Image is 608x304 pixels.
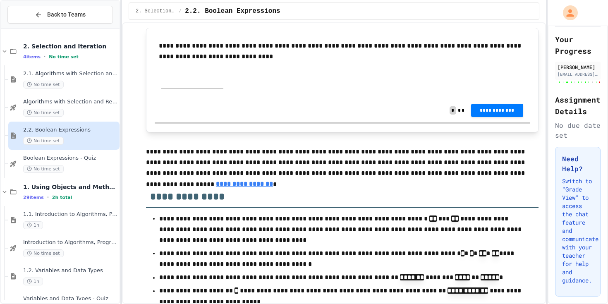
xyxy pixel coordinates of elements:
[23,54,41,60] span: 4 items
[52,195,72,200] span: 2h total
[555,120,601,140] div: No due date set
[23,267,118,274] span: 1.2. Variables and Data Types
[7,6,113,24] button: Back to Teams
[23,98,118,105] span: Algorithms with Selection and Repetition - Topic 2.1
[49,54,79,60] span: No time set
[23,109,64,117] span: No time set
[23,43,118,50] span: 2. Selection and Iteration
[23,127,118,134] span: 2.2. Boolean Expressions
[23,239,118,246] span: Introduction to Algorithms, Programming, and Compilers
[23,195,44,200] span: 29 items
[23,295,118,302] span: Variables and Data Types - Quiz
[23,183,118,191] span: 1. Using Objects and Methods
[23,137,64,145] span: No time set
[562,177,594,285] p: Switch to "Grade View" to access the chat feature and communicate with your teacher for help and ...
[23,155,118,162] span: Boolean Expressions - Quiz
[23,221,43,229] span: 1h
[23,81,64,89] span: No time set
[47,194,49,201] span: •
[555,94,601,117] h2: Assignment Details
[44,53,45,60] span: •
[23,70,118,77] span: 2.1. Algorithms with Selection and Repetition
[23,249,64,257] span: No time set
[558,71,598,77] div: [EMAIL_ADDRESS][DOMAIN_NAME]
[554,3,580,22] div: My Account
[185,6,280,16] span: 2.2. Boolean Expressions
[23,165,64,173] span: No time set
[47,10,86,19] span: Back to Teams
[558,63,598,71] div: [PERSON_NAME]
[23,278,43,285] span: 1h
[562,154,594,174] h3: Need Help?
[555,34,601,57] h2: Your Progress
[179,8,182,14] span: /
[136,8,175,14] span: 2. Selection and Iteration
[23,211,118,218] span: 1.1. Introduction to Algorithms, Programming, and Compilers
